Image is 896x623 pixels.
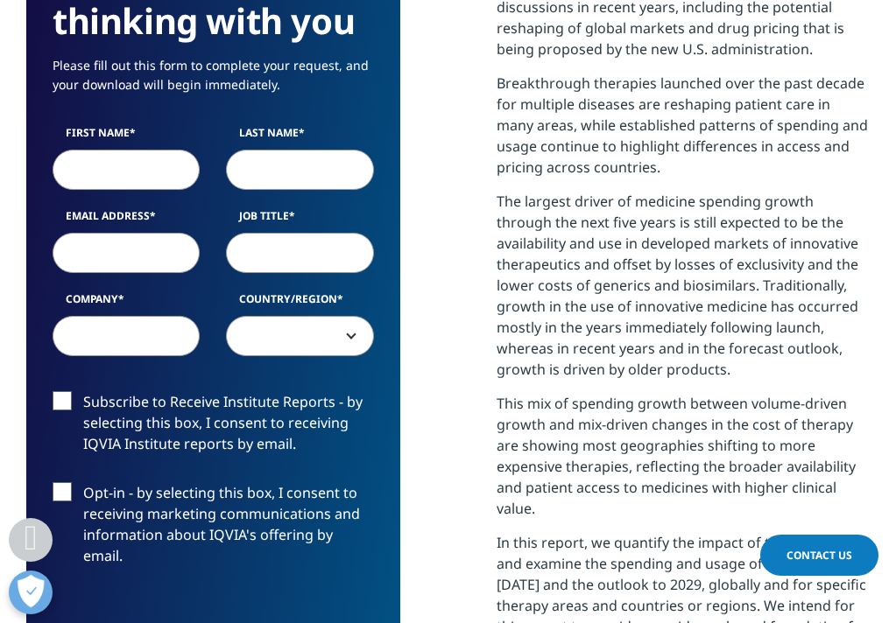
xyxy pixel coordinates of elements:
p: This mix of spending growth between volume-driven growth and mix-driven changes in the cost of th... [497,393,871,532]
p: Breakthrough therapies launched over the past decade for multiple diseases are reshaping patient ... [497,73,871,191]
p: Please fill out this form to complete your request, and your download will begin immediately. [53,56,374,108]
a: Contact Us [760,535,878,576]
span: Contact Us [787,548,852,563]
button: Open Preferences [9,570,53,614]
p: The largest driver of medicine spending growth through the next five years is still expected to b... [497,191,871,393]
label: Last Name [226,125,373,150]
label: Country/Region [226,291,373,316]
label: Job Title [226,208,373,233]
label: Company [53,291,200,316]
label: Opt-in - by selecting this box, I consent to receiving marketing communications and information a... [53,482,374,576]
label: Email Address [53,208,200,233]
label: First Name [53,125,200,150]
label: Subscribe to Receive Institute Reports - by selecting this box, I consent to receiving IQVIA Inst... [53,391,374,464]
